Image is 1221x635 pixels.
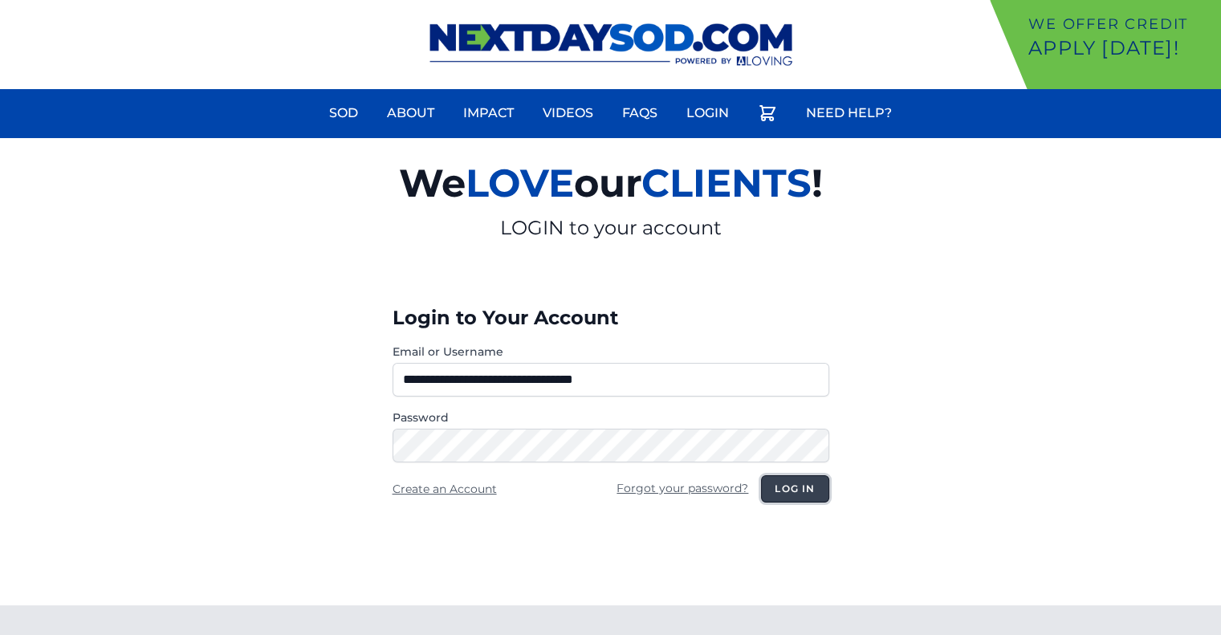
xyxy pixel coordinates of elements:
p: Apply [DATE]! [1028,35,1215,61]
a: Videos [533,94,603,132]
label: Email or Username [393,344,829,360]
p: LOGIN to your account [213,215,1009,241]
label: Password [393,409,829,425]
a: Sod [319,94,368,132]
button: Log in [761,475,828,503]
a: Forgot your password? [617,481,748,495]
p: We offer Credit [1028,13,1215,35]
span: LOVE [466,160,574,206]
h2: We our ! [213,151,1009,215]
a: Create an Account [393,482,497,496]
a: FAQs [613,94,667,132]
a: Impact [454,94,523,132]
a: About [377,94,444,132]
span: CLIENTS [641,160,812,206]
h3: Login to Your Account [393,305,829,331]
a: Need Help? [796,94,902,132]
a: Login [677,94,739,132]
